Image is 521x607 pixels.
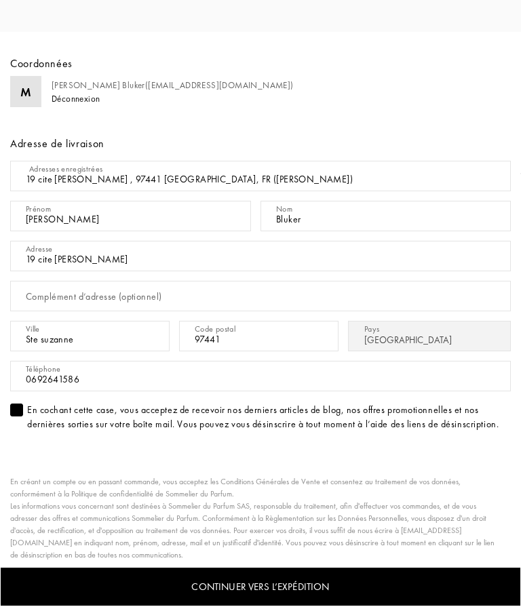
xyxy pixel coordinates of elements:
div: En cochant cette case, vous acceptez de recevoir nos derniers articles de blog, nos offres promot... [27,404,511,432]
div: Pays [364,324,379,336]
div: Ville [26,324,40,336]
div: Code postal [195,324,235,336]
div: Coordonnées [25,32,57,96]
div: M [20,83,31,102]
div: Adresses enregistrées [29,163,103,176]
div: Prénom [26,203,51,216]
div: Nom [276,203,292,216]
div: En créant un compte ou en passant commande, vous acceptez les Conditions Générales de Vente et co... [10,476,504,562]
div: Téléphone [26,364,60,376]
div: Complément d’adresse (optionnel) [26,290,161,305]
div: [PERSON_NAME] Bluker ( [EMAIL_ADDRESS][DOMAIN_NAME] ) [52,79,294,93]
div: Adresse [26,243,53,256]
div: Déconnexion [52,92,100,106]
div: Adresse de livraison [10,136,511,153]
